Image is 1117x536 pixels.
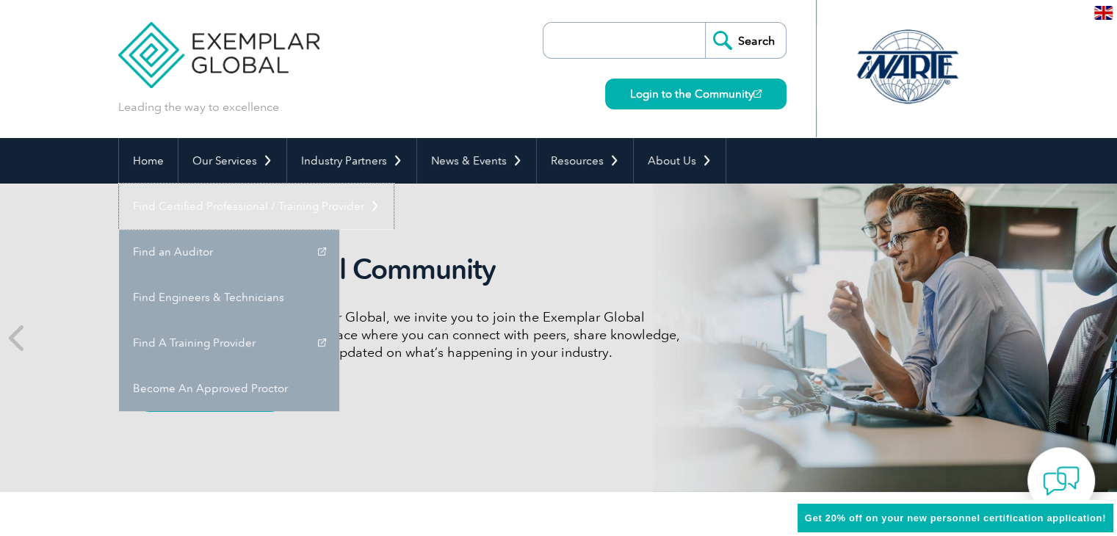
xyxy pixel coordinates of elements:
[605,79,787,109] a: Login to the Community
[140,253,691,286] h2: Exemplar Global Community
[119,366,339,411] a: Become An Approved Proctor
[119,184,394,229] a: Find Certified Professional / Training Provider
[140,308,691,361] p: As a valued member of Exemplar Global, we invite you to join the Exemplar Global Community—a fun,...
[119,138,178,184] a: Home
[119,320,339,366] a: Find A Training Provider
[119,275,339,320] a: Find Engineers & Technicians
[1094,6,1113,20] img: en
[705,23,786,58] input: Search
[178,138,286,184] a: Our Services
[753,90,762,98] img: open_square.png
[417,138,536,184] a: News & Events
[287,138,416,184] a: Industry Partners
[537,138,633,184] a: Resources
[805,513,1106,524] span: Get 20% off on your new personnel certification application!
[118,99,279,115] p: Leading the way to excellence
[1043,463,1080,499] img: contact-chat.png
[634,138,726,184] a: About Us
[119,229,339,275] a: Find an Auditor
